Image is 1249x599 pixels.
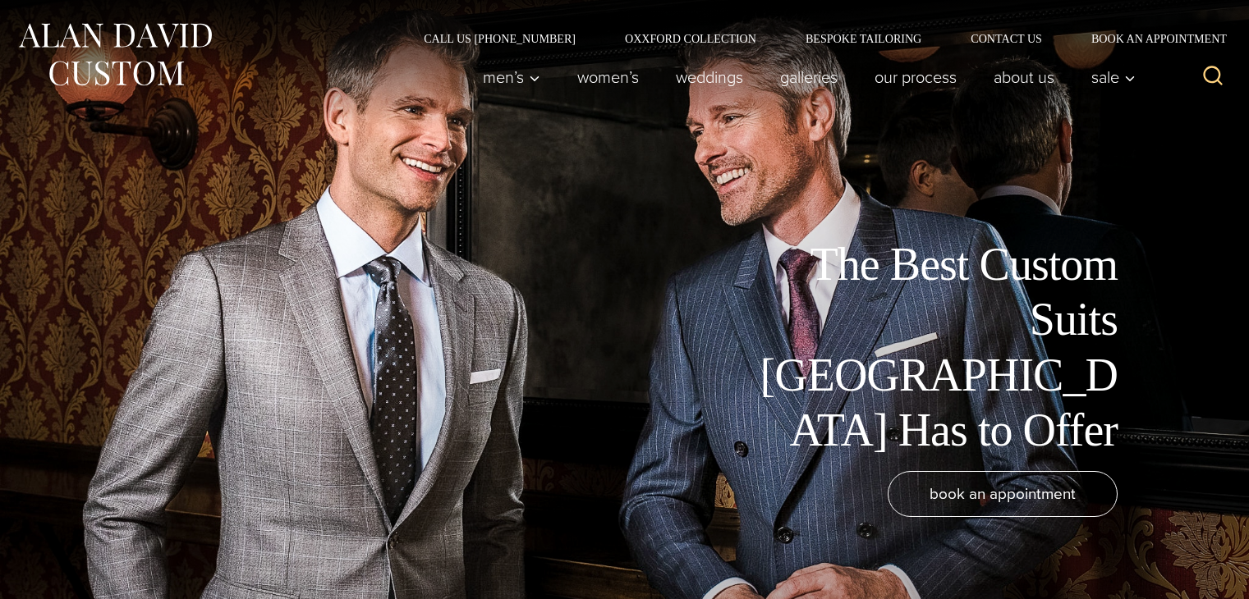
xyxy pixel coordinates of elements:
[1193,57,1233,97] button: View Search Form
[658,61,762,94] a: weddings
[399,33,1233,44] nav: Secondary Navigation
[781,33,946,44] a: Bespoke Tailoring
[930,482,1076,505] span: book an appointment
[399,33,600,44] a: Call Us [PHONE_NUMBER]
[1091,69,1136,85] span: Sale
[483,69,540,85] span: Men’s
[762,61,856,94] a: Galleries
[559,61,658,94] a: Women’s
[888,471,1118,517] a: book an appointment
[16,18,214,91] img: Alan David Custom
[856,61,976,94] a: Our Process
[600,33,781,44] a: Oxxford Collection
[976,61,1073,94] a: About Us
[1067,33,1233,44] a: Book an Appointment
[748,237,1118,458] h1: The Best Custom Suits [GEOGRAPHIC_DATA] Has to Offer
[465,61,1145,94] nav: Primary Navigation
[946,33,1067,44] a: Contact Us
